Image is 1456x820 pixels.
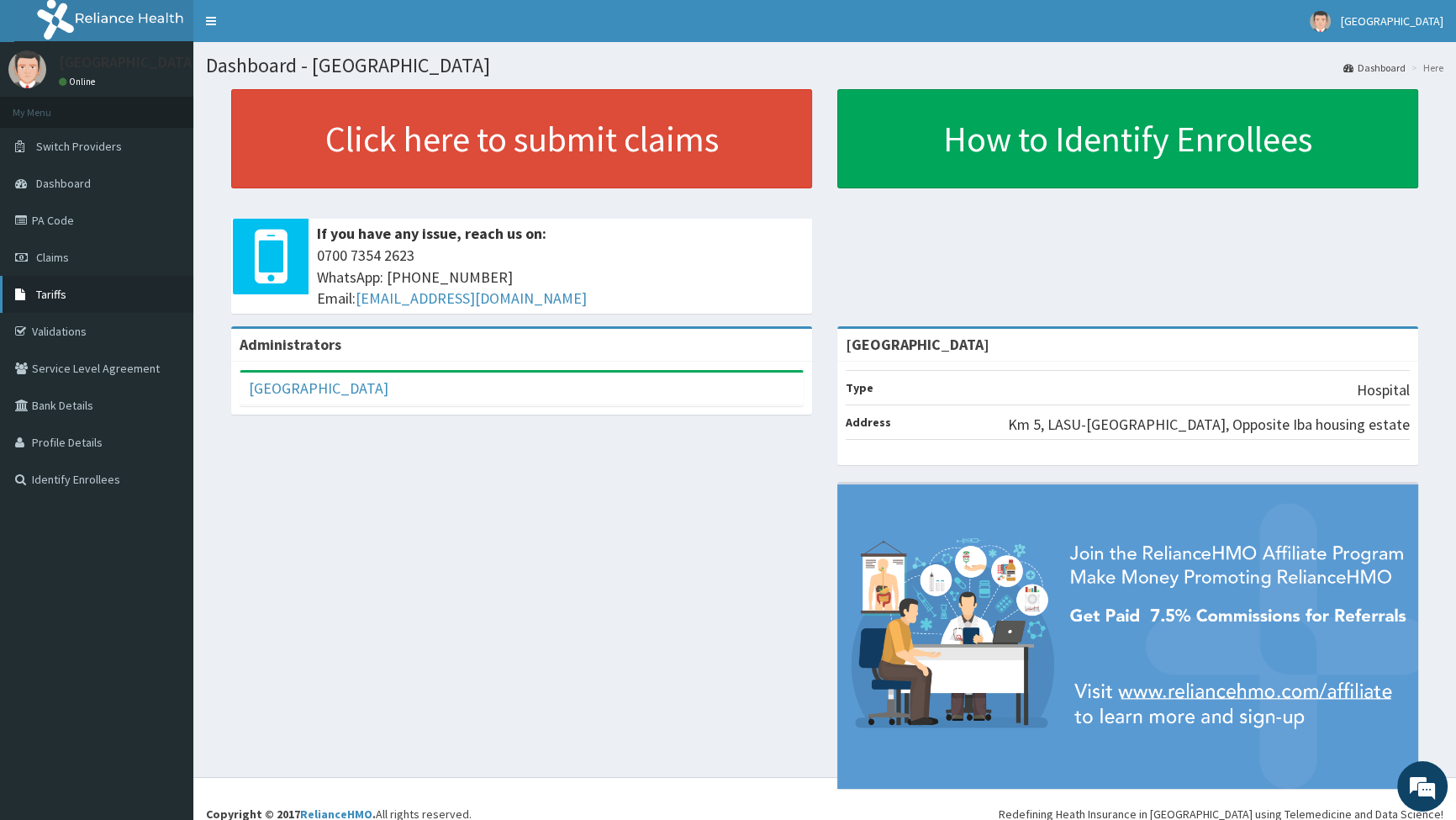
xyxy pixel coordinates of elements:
[87,94,282,116] div: Chat with us now
[59,76,99,87] a: Online
[317,245,804,309] span: 0700 7354 2623 WhatsApp: [PHONE_NUMBER] Email:
[31,84,68,126] img: d_794563401_company_1708531726252_794563401
[240,335,341,354] b: Administrators
[1343,61,1406,75] a: Dashboard
[1357,379,1410,401] p: Hospital
[1310,11,1331,32] img: User Image
[36,250,69,265] span: Claims
[36,287,66,302] span: Tariffs
[98,212,232,382] span: We're online!
[8,459,320,518] textarea: Type your message and hit 'Enter'
[36,176,91,191] span: Dashboard
[846,380,873,395] b: Type
[8,50,46,88] img: User Image
[36,139,122,154] span: Switch Providers
[356,288,587,308] a: [EMAIL_ADDRESS][DOMAIN_NAME]
[231,89,812,188] a: Click here to submit claims
[206,55,1443,77] h1: Dashboard - [GEOGRAPHIC_DATA]
[837,484,1418,789] img: provider-team-banner.png
[317,224,546,243] b: If you have any issue, reach us on:
[1407,61,1443,75] li: Here
[249,378,388,398] a: [GEOGRAPHIC_DATA]
[1341,13,1443,29] span: [GEOGRAPHIC_DATA]
[846,335,989,354] strong: [GEOGRAPHIC_DATA]
[846,415,891,430] b: Address
[59,55,198,70] p: [GEOGRAPHIC_DATA]
[276,8,316,49] div: Minimize live chat window
[1008,414,1410,436] p: Km 5, LASU-[GEOGRAPHIC_DATA], Opposite Iba housing estate
[837,89,1418,188] a: How to Identify Enrollees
